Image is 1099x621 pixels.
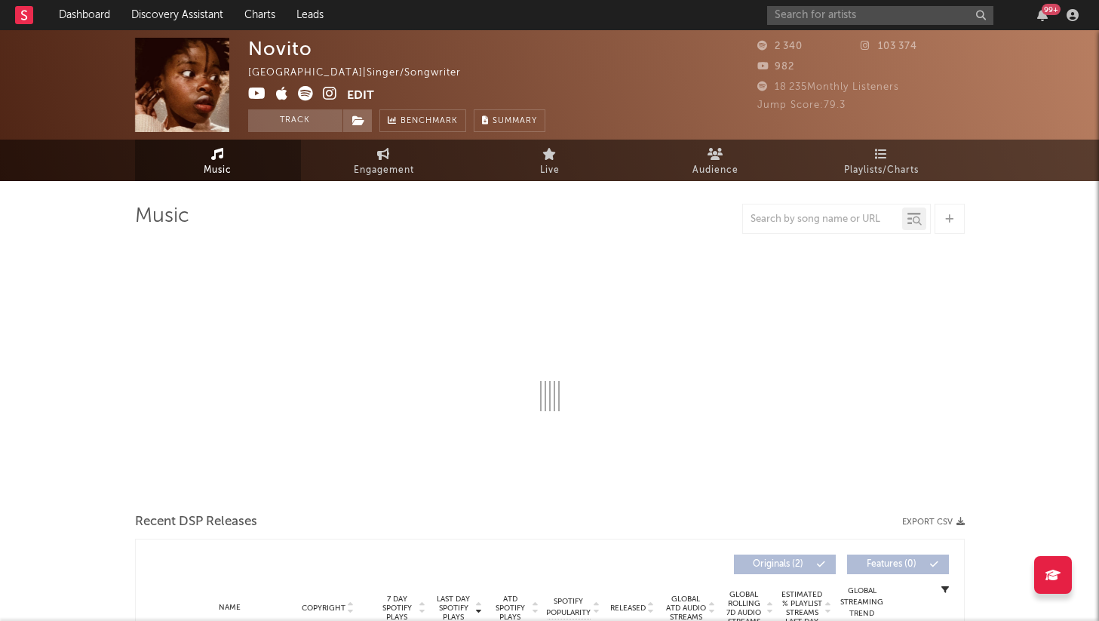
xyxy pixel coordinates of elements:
[248,109,342,132] button: Track
[757,100,846,110] span: Jump Score: 79.3
[401,112,458,131] span: Benchmark
[743,214,902,226] input: Search by song name or URL
[857,560,926,569] span: Features ( 0 )
[692,161,738,180] span: Audience
[474,109,545,132] button: Summary
[757,62,794,72] span: 982
[248,64,478,82] div: [GEOGRAPHIC_DATA] | Singer/Songwriter
[379,109,466,132] a: Benchmark
[847,555,949,574] button: Features(0)
[546,596,591,619] span: Spotify Popularity
[204,161,232,180] span: Music
[734,555,836,574] button: Originals(2)
[757,42,803,51] span: 2 340
[633,140,799,181] a: Audience
[135,140,301,181] a: Music
[248,38,312,60] div: Novito
[540,161,560,180] span: Live
[1042,4,1061,15] div: 99 +
[135,513,257,531] span: Recent DSP Releases
[302,604,345,613] span: Copyright
[610,604,646,613] span: Released
[757,82,899,92] span: 18 235 Monthly Listeners
[347,86,374,105] button: Edit
[493,117,537,125] span: Summary
[1037,9,1048,21] button: 99+
[301,140,467,181] a: Engagement
[799,140,965,181] a: Playlists/Charts
[181,602,280,613] div: Name
[467,140,633,181] a: Live
[767,6,993,25] input: Search for artists
[354,161,414,180] span: Engagement
[844,161,919,180] span: Playlists/Charts
[902,518,965,527] button: Export CSV
[744,560,813,569] span: Originals ( 2 )
[861,42,917,51] span: 103 374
